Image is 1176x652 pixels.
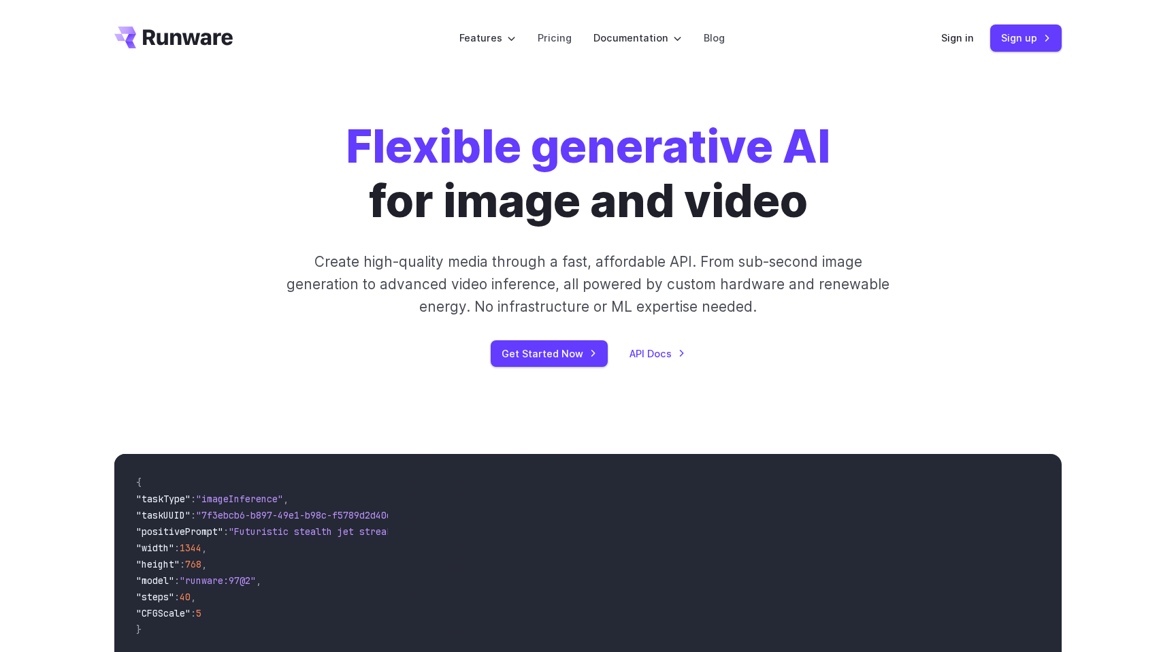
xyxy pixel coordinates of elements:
[459,30,516,46] label: Features
[229,525,724,538] span: "Futuristic stealth jet streaking through a neon-lit cityscape with glowing purple exhaust"
[174,591,180,603] span: :
[136,509,191,521] span: "taskUUID"
[180,558,185,570] span: :
[256,574,261,587] span: ,
[136,493,191,505] span: "taskType"
[196,509,403,521] span: "7f3ebcb6-b897-49e1-b98c-f5789d2d40d7"
[174,574,180,587] span: :
[191,509,196,521] span: :
[136,558,180,570] span: "height"
[114,27,233,48] a: Go to /
[191,493,196,505] span: :
[201,542,207,554] span: ,
[990,25,1062,51] a: Sign up
[136,623,142,636] span: }
[196,493,283,505] span: "imageInference"
[941,30,974,46] a: Sign in
[283,493,289,505] span: ,
[191,591,196,603] span: ,
[491,340,608,367] a: Get Started Now
[136,525,223,538] span: "positivePrompt"
[285,250,892,319] p: Create high-quality media through a fast, affordable API. From sub-second image generation to adv...
[185,558,201,570] span: 768
[136,574,174,587] span: "model"
[136,542,174,554] span: "width"
[196,607,201,619] span: 5
[180,591,191,603] span: 40
[223,525,229,538] span: :
[191,607,196,619] span: :
[704,30,725,46] a: Blog
[174,542,180,554] span: :
[201,558,207,570] span: ,
[180,542,201,554] span: 1344
[136,607,191,619] span: "CFGScale"
[136,476,142,489] span: {
[346,119,830,174] strong: Flexible generative AI
[538,30,572,46] a: Pricing
[630,346,685,361] a: API Docs
[346,120,830,229] h1: for image and video
[180,574,256,587] span: "runware:97@2"
[136,591,174,603] span: "steps"
[593,30,682,46] label: Documentation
